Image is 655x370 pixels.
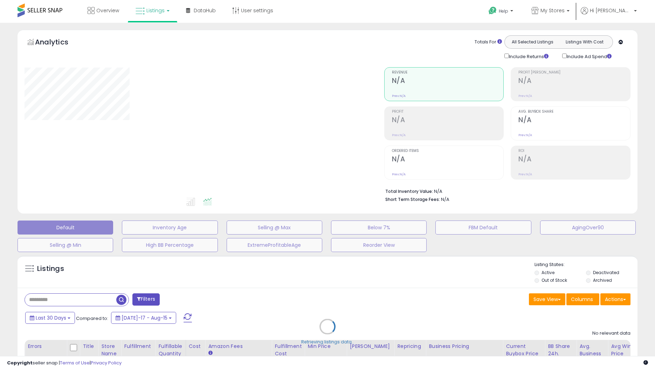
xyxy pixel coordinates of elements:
small: Prev: N/A [518,133,532,137]
li: N/A [385,187,625,195]
span: Profit [PERSON_NAME] [518,71,630,75]
span: My Stores [540,7,565,14]
button: Selling @ Min [18,238,113,252]
h2: N/A [518,77,630,86]
button: Inventory Age [122,221,218,235]
div: Include Ad Spend [557,52,623,60]
h2: N/A [392,116,504,125]
button: Listings With Cost [558,37,611,47]
button: High BB Percentage [122,238,218,252]
h2: N/A [518,155,630,165]
span: Help [499,8,508,14]
span: ROI [518,149,630,153]
span: DataHub [194,7,216,14]
div: Retrieving listings data.. [301,339,354,345]
div: Include Returns [499,52,557,60]
b: Short Term Storage Fees: [385,196,440,202]
button: FBM Default [435,221,531,235]
strong: Copyright [7,359,33,366]
i: Get Help [488,6,497,15]
a: Hi [PERSON_NAME] [581,7,637,23]
div: seller snap | | [7,360,122,366]
span: Revenue [392,71,504,75]
a: Help [483,1,520,23]
h2: N/A [518,116,630,125]
button: Default [18,221,113,235]
button: All Selected Listings [506,37,559,47]
h2: N/A [392,77,504,86]
b: Total Inventory Value: [385,188,433,194]
button: Below 7% [331,221,427,235]
small: Prev: N/A [392,94,406,98]
span: Ordered Items [392,149,504,153]
button: Selling @ Max [227,221,322,235]
small: Prev: N/A [392,172,406,176]
span: Listings [146,7,165,14]
h5: Analytics [35,37,82,49]
button: AgingOver90 [540,221,636,235]
button: ExtremeProfitableAge [227,238,322,252]
span: Overview [96,7,119,14]
small: Prev: N/A [518,94,532,98]
div: Totals For [475,39,502,46]
span: Avg. Buybox Share [518,110,630,114]
h2: N/A [392,155,504,165]
small: Prev: N/A [392,133,406,137]
span: Hi [PERSON_NAME] [590,7,632,14]
span: N/A [441,196,449,203]
button: Reorder View [331,238,427,252]
span: Profit [392,110,504,114]
small: Prev: N/A [518,172,532,176]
